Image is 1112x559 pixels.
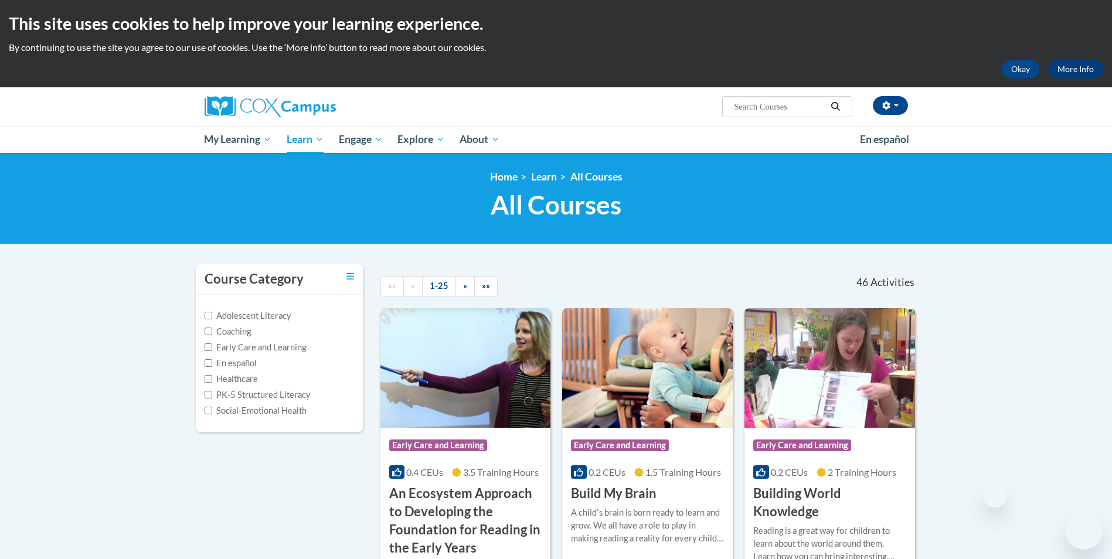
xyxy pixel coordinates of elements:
span: «« [388,281,396,291]
a: Cox Campus [205,96,427,117]
span: Early Care and Learning [571,439,669,451]
span: Early Care and Learning [753,439,851,451]
span: Activities [870,276,914,289]
span: Engage [339,132,383,146]
a: 1-25 [422,276,456,296]
img: Cox Campus [205,96,336,117]
h3: Course Category [205,270,304,288]
button: Search [827,100,844,114]
span: Learn [287,132,324,146]
iframe: Close message [983,484,1006,507]
span: 3.5 Training Hours [463,466,539,478]
span: 1.5 Training Hours [645,466,721,478]
h3: Build My Brain [571,485,657,503]
a: Next [455,276,475,296]
div: A childʹs brain is born ready to learn and grow. We all have a role to play in making reading a r... [571,506,724,545]
input: Checkbox for Options [205,407,212,414]
div: Main menu [187,126,926,153]
a: Explore [390,126,452,153]
span: Explore [397,132,444,146]
input: Checkbox for Options [205,312,212,319]
h3: An Ecosystem Approach to Developing the Foundation for Reading in the Early Years [389,485,542,557]
span: »» [482,281,490,291]
span: » [463,281,467,291]
input: Checkbox for Options [205,359,212,367]
span: 0.2 CEUs [771,466,808,478]
a: Learn [531,171,557,183]
span: En español [860,133,909,145]
input: Checkbox for Options [205,343,212,351]
a: Toggle collapse [346,270,354,283]
img: Course Logo [562,308,733,428]
a: Engage [331,126,390,153]
label: Adolescent Literacy [205,309,291,322]
label: En español [205,357,257,370]
span: 0.4 CEUs [406,466,443,478]
a: About [452,126,507,153]
a: En español [852,127,917,152]
span: About [460,132,499,146]
span: 46 [856,276,868,289]
button: Okay [1002,60,1039,79]
span: All Courses [491,189,621,220]
button: Account Settings [873,96,908,115]
span: « [411,281,415,291]
a: My Learning [197,126,280,153]
label: PK-5 Structured Literacy [205,388,311,401]
span: 0.2 CEUs [589,466,625,478]
a: More Info [1048,60,1103,79]
p: By continuing to use the site you agree to our use of cookies. Use the ‘More info’ button to read... [9,41,1103,54]
label: Early Care and Learning [205,341,306,354]
a: End [474,276,498,296]
input: Checkbox for Options [205,328,212,335]
input: Search Courses [733,100,827,114]
h2: This site uses cookies to help improve your learning experience. [9,12,1103,35]
a: Learn [279,126,331,153]
img: Course Logo [744,308,915,428]
label: Social-Emotional Health [205,404,307,417]
img: Course Logo [380,308,551,428]
span: My Learning [204,132,271,146]
input: Checkbox for Options [205,375,212,383]
a: Previous [403,276,423,296]
input: Checkbox for Options [205,391,212,398]
a: Begining [380,276,404,296]
span: Early Care and Learning [389,439,487,451]
iframe: Button to launch messaging window [1065,512,1103,550]
h3: Building World Knowledge [753,485,906,521]
span: 2 Training Hours [828,466,896,478]
a: All Courses [570,171,623,183]
label: Coaching [205,325,251,338]
label: Healthcare [205,373,258,386]
a: Home [490,171,518,183]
